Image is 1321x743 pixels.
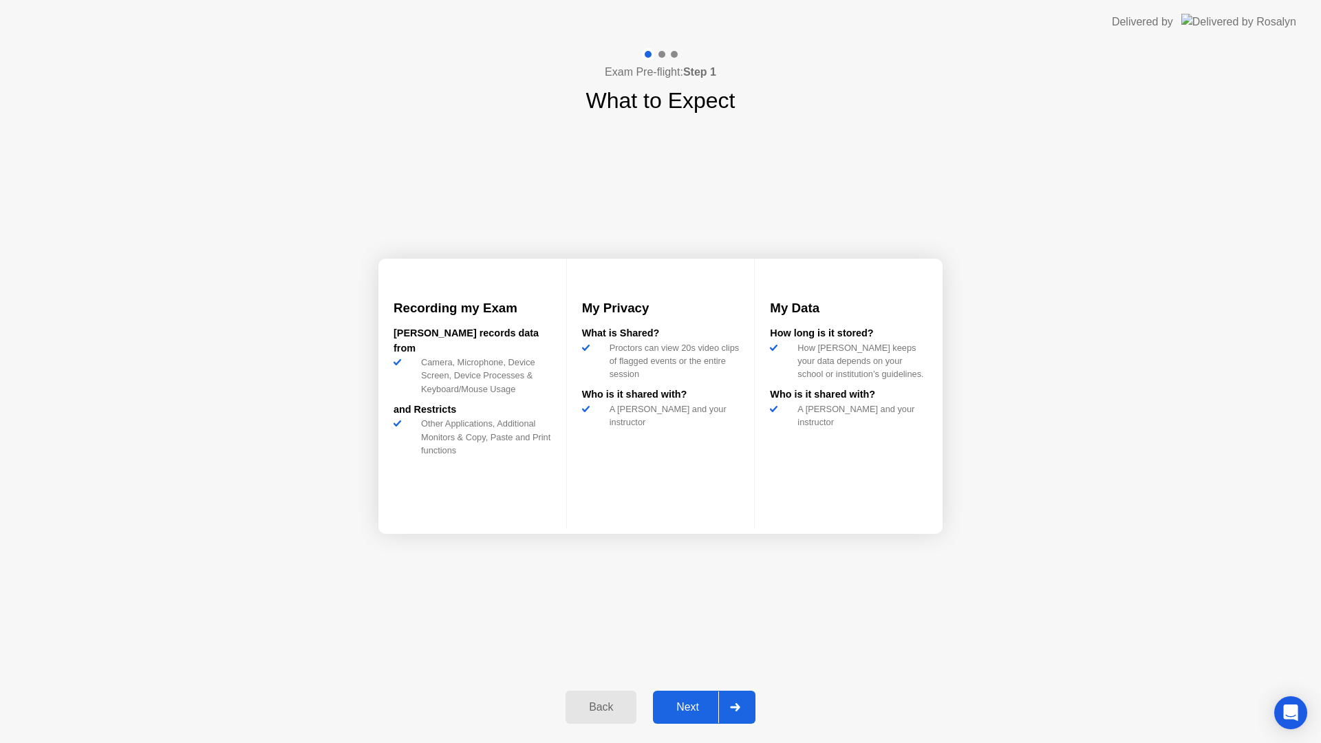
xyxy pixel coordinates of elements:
[582,326,740,341] div: What is Shared?
[604,402,740,429] div: A [PERSON_NAME] and your instructor
[570,701,632,713] div: Back
[1274,696,1307,729] div: Open Intercom Messenger
[566,691,636,724] button: Back
[394,299,551,318] h3: Recording my Exam
[770,299,927,318] h3: My Data
[770,387,927,402] div: Who is it shared with?
[1112,14,1173,30] div: Delivered by
[683,66,716,78] b: Step 1
[582,387,740,402] div: Who is it shared with?
[394,402,551,418] div: and Restricts
[586,84,735,117] h1: What to Expect
[792,341,927,381] div: How [PERSON_NAME] keeps your data depends on your school or institution’s guidelines.
[1181,14,1296,30] img: Delivered by Rosalyn
[416,417,551,457] div: Other Applications, Additional Monitors & Copy, Paste and Print functions
[770,326,927,341] div: How long is it stored?
[604,341,740,381] div: Proctors can view 20s video clips of flagged events or the entire session
[605,64,716,80] h4: Exam Pre-flight:
[394,326,551,356] div: [PERSON_NAME] records data from
[653,691,755,724] button: Next
[792,402,927,429] div: A [PERSON_NAME] and your instructor
[657,701,718,713] div: Next
[582,299,740,318] h3: My Privacy
[416,356,551,396] div: Camera, Microphone, Device Screen, Device Processes & Keyboard/Mouse Usage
